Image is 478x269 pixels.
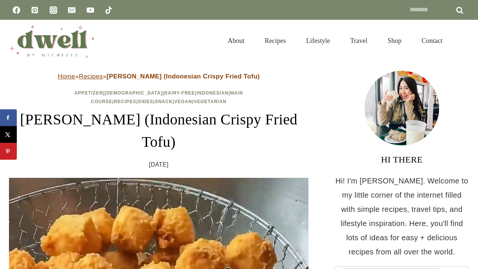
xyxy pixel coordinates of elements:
[378,28,412,54] a: Shop
[218,28,255,54] a: About
[296,28,340,54] a: Lifestyle
[196,90,228,96] a: Indonesian
[83,3,98,18] a: YouTube
[114,99,136,104] a: Recipes
[456,34,469,47] button: View Search Form
[138,99,153,104] a: Sides
[9,24,95,58] img: DWELL by michelle
[58,73,260,80] span: » »
[174,99,192,104] a: Vegan
[64,3,79,18] a: Email
[194,99,227,104] a: Vegetarian
[74,90,103,96] a: Appetizer
[255,28,296,54] a: Recipes
[79,73,103,80] a: Recipes
[335,174,469,259] p: Hi! I'm [PERSON_NAME]. Welcome to my little corner of the internet filled with simple recipes, tr...
[9,108,308,153] h1: [PERSON_NAME] (Indonesian Crispy Fried Tofu)
[105,90,163,96] a: [DEMOGRAPHIC_DATA]
[340,28,378,54] a: Travel
[74,90,243,104] span: | | | | | | | | |
[9,3,24,18] a: Facebook
[58,73,75,80] a: Home
[412,28,453,54] a: Contact
[106,73,260,80] strong: [PERSON_NAME] (Indonesian Crispy Fried Tofu)
[149,159,169,170] time: [DATE]
[101,3,116,18] a: TikTok
[155,99,173,104] a: Snack
[27,3,42,18] a: Pinterest
[164,90,195,96] a: Dairy-Free
[335,153,469,166] h3: HI THERE
[218,28,453,54] nav: Primary Navigation
[46,3,61,18] a: Instagram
